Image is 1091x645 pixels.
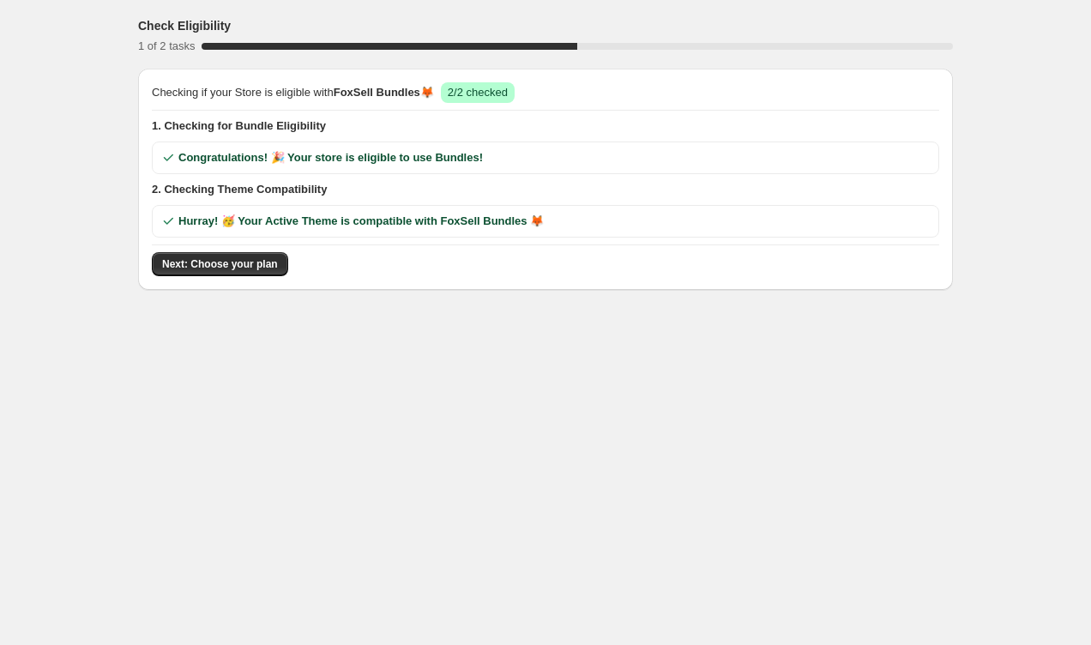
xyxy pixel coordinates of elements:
span: FoxSell Bundles [334,86,420,99]
span: Congratulations! 🎉 Your store is eligible to use Bundles! [178,149,483,166]
span: 2. Checking Theme Compatibility [152,181,939,198]
span: 1. Checking for Bundle Eligibility [152,118,939,135]
h3: Check Eligibility [138,17,231,34]
span: Next: Choose your plan [162,257,278,271]
span: 2/2 checked [448,86,508,99]
span: 1 of 2 tasks [138,39,195,52]
span: Checking if your Store is eligible with 🦊 [152,84,434,101]
button: Next: Choose your plan [152,252,288,276]
span: Hurray! 🥳 Your Active Theme is compatible with FoxSell Bundles 🦊 [178,213,544,230]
